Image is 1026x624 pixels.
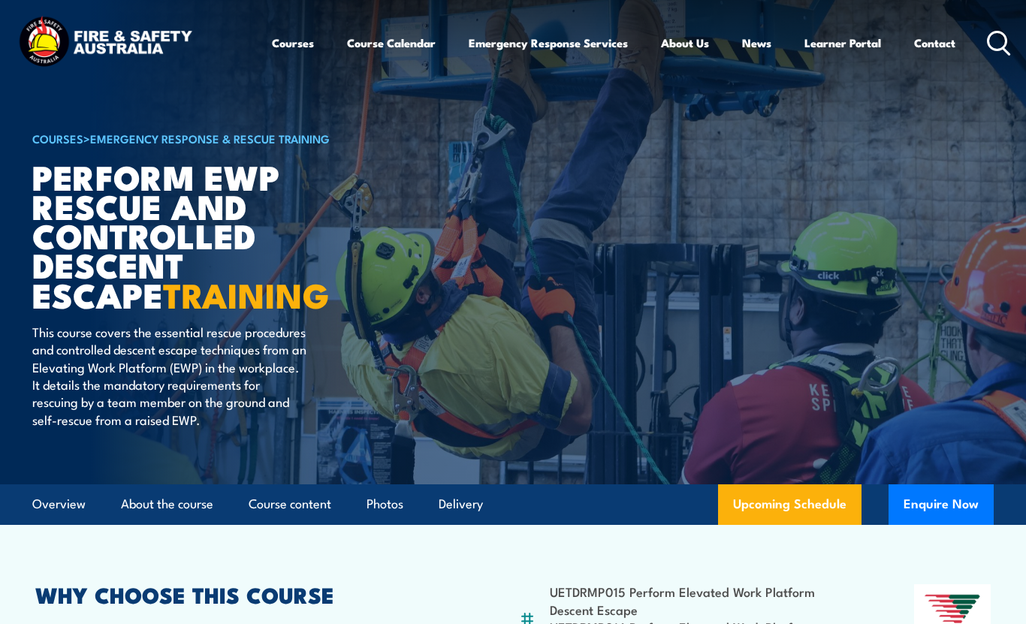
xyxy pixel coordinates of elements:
[718,484,862,525] a: Upcoming Schedule
[35,584,450,604] h2: WHY CHOOSE THIS COURSE
[914,25,955,61] a: Contact
[550,583,845,618] li: UETDRMP015 Perform Elevated Work Platform Descent Escape
[163,268,330,320] strong: TRAINING
[347,25,436,61] a: Course Calendar
[272,25,314,61] a: Courses
[367,484,403,524] a: Photos
[889,484,994,525] button: Enquire Now
[469,25,628,61] a: Emergency Response Services
[439,484,483,524] a: Delivery
[32,161,403,309] h1: Perform EWP Rescue and Controlled Descent Escape
[742,25,771,61] a: News
[32,130,83,146] a: COURSES
[661,25,709,61] a: About Us
[32,484,86,524] a: Overview
[121,484,213,524] a: About the course
[249,484,331,524] a: Course content
[32,129,403,147] h6: >
[32,323,306,428] p: This course covers the essential rescue procedures and controlled descent escape techniques from ...
[90,130,330,146] a: Emergency Response & Rescue Training
[804,25,881,61] a: Learner Portal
